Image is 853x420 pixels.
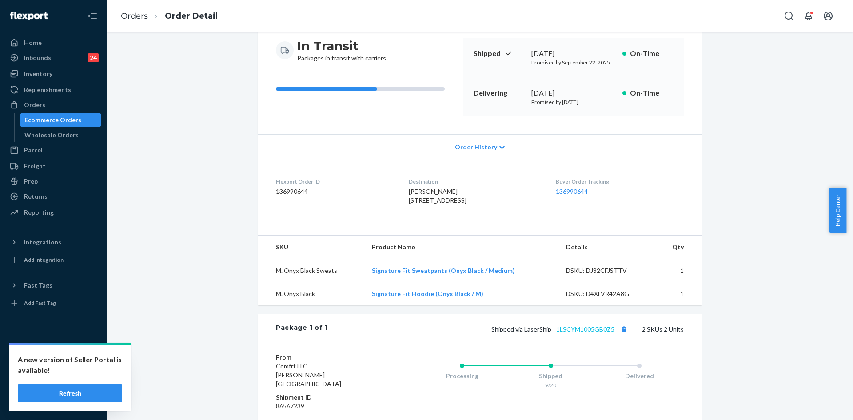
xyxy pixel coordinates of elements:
[297,38,386,63] div: Packages in transit with carriers
[258,236,365,259] th: SKU
[455,143,497,152] span: Order History
[18,384,122,402] button: Refresh
[409,188,466,204] span: [PERSON_NAME] [STREET_ADDRESS]
[566,266,650,275] div: DSKU: DJ32CFJSTTV
[5,205,101,220] a: Reporting
[618,323,630,335] button: Copy tracking number
[657,259,702,283] td: 1
[10,12,48,20] img: Flexport logo
[276,393,382,402] dt: Shipment ID
[5,395,101,409] button: Give Feedback
[630,48,673,59] p: On-Time
[20,128,102,142] a: Wholesale Orders
[114,3,225,29] ol: breadcrumbs
[5,235,101,249] button: Integrations
[276,362,341,388] span: Comfrt LLC [PERSON_NAME][GEOGRAPHIC_DATA]
[24,256,64,264] div: Add Integration
[276,353,382,362] dt: From
[297,38,386,54] h3: In Transit
[531,59,615,66] p: Promised by September 22, 2025
[24,192,48,201] div: Returns
[24,131,79,140] div: Wholesale Orders
[5,350,101,364] a: Settings
[276,187,395,196] dd: 136990644
[24,116,81,124] div: Ecommerce Orders
[780,7,798,25] button: Open Search Box
[418,372,506,380] div: Processing
[531,48,615,59] div: [DATE]
[819,7,837,25] button: Open account menu
[595,372,684,380] div: Delivered
[24,69,52,78] div: Inventory
[372,290,483,297] a: Signature Fit Hoodie (Onyx Black / M)
[474,48,524,59] p: Shipped
[24,38,42,47] div: Home
[24,238,61,247] div: Integrations
[5,253,101,267] a: Add Integration
[531,88,615,98] div: [DATE]
[5,36,101,50] a: Home
[800,7,817,25] button: Open notifications
[5,83,101,97] a: Replenishments
[556,188,588,195] a: 136990644
[556,325,614,333] a: 1LSCYM1005GB0Z5
[506,372,595,380] div: Shipped
[630,88,673,98] p: On-Time
[657,236,702,259] th: Qty
[5,67,101,81] a: Inventory
[657,282,702,305] td: 1
[829,188,846,233] button: Help Center
[258,282,365,305] td: M. Onyx Black
[88,53,99,62] div: 24
[5,174,101,188] a: Prep
[24,85,71,94] div: Replenishments
[474,88,524,98] p: Delivering
[328,323,684,335] div: 2 SKUs 2 Units
[20,113,102,127] a: Ecommerce Orders
[409,178,541,185] dt: Destination
[5,143,101,157] a: Parcel
[5,380,101,394] a: Help Center
[5,189,101,204] a: Returns
[5,278,101,292] button: Fast Tags
[121,11,148,21] a: Orders
[24,146,43,155] div: Parcel
[5,98,101,112] a: Orders
[556,178,684,185] dt: Buyer Order Tracking
[84,7,101,25] button: Close Navigation
[559,236,657,259] th: Details
[365,236,559,259] th: Product Name
[24,177,38,186] div: Prep
[5,51,101,65] a: Inbounds24
[5,296,101,310] a: Add Fast Tag
[165,11,218,21] a: Order Detail
[24,100,45,109] div: Orders
[24,299,56,307] div: Add Fast Tag
[276,323,328,335] div: Package 1 of 1
[276,402,382,411] dd: 86567239
[24,208,54,217] div: Reporting
[372,267,515,274] a: Signature Fit Sweatpants (Onyx Black / Medium)
[491,325,630,333] span: Shipped via LaserShip
[258,259,365,283] td: M. Onyx Black Sweats
[18,354,122,376] p: A new version of Seller Portal is available!
[506,381,595,389] div: 9/20
[24,281,52,290] div: Fast Tags
[531,98,615,106] p: Promised by [DATE]
[24,53,51,62] div: Inbounds
[5,159,101,173] a: Freight
[5,365,101,379] a: Talk to Support
[566,289,650,298] div: DSKU: D4XLVR42A8G
[24,162,46,171] div: Freight
[276,178,395,185] dt: Flexport Order ID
